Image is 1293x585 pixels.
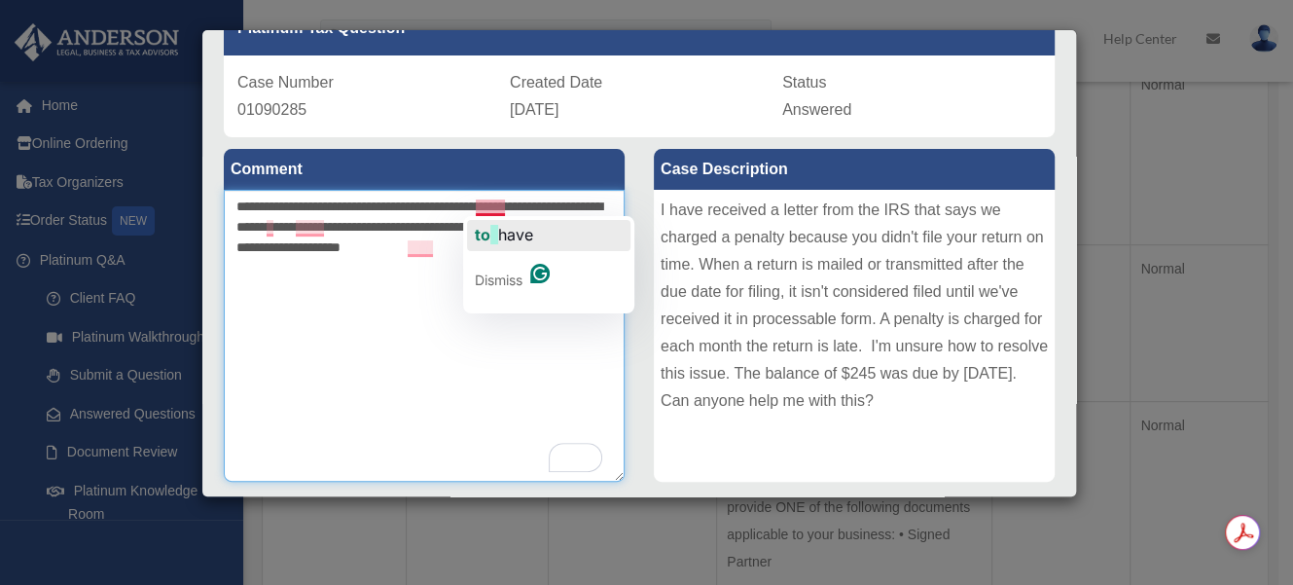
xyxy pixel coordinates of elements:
span: 01090285 [237,101,306,118]
span: Status [782,74,826,91]
label: Case Description [654,149,1055,190]
textarea: To enrich screen reader interactions, please activate Accessibility in Grammarly extension settings [224,190,625,482]
span: Case Number [237,74,334,91]
span: Created Date [510,74,602,91]
span: [DATE] [510,101,558,118]
span: Answered [782,101,851,118]
div: I have received a letter from the IRS that says we charged a penalty because you didn't file your... [654,190,1055,482]
label: Comment [224,149,625,190]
